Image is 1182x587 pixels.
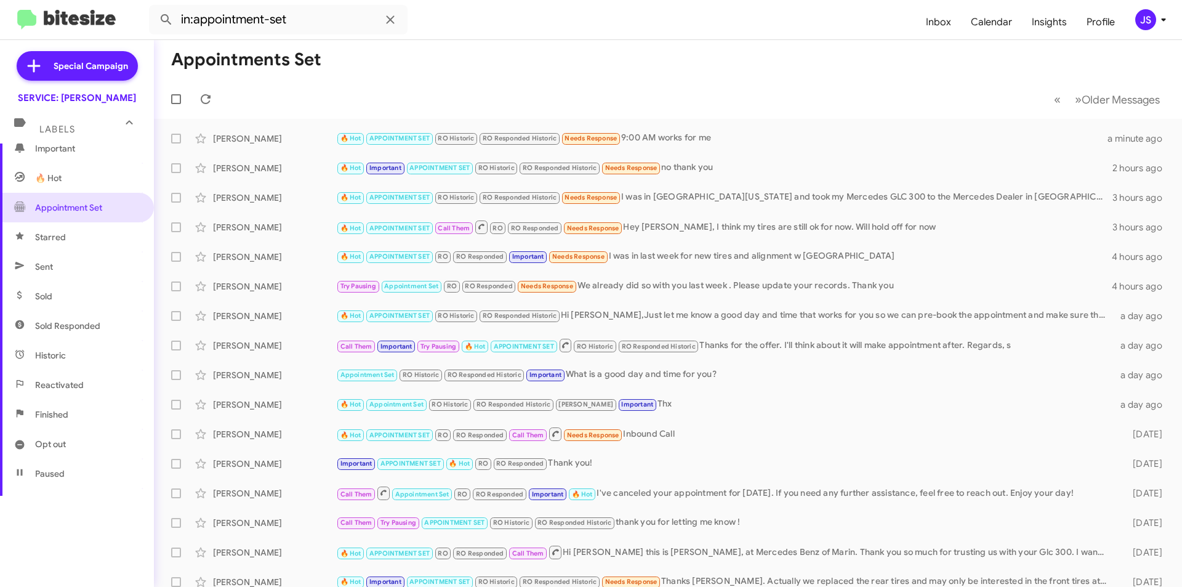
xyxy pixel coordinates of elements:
span: RO [438,549,448,557]
span: 🔥 Hot [340,193,361,201]
span: Try Pausing [380,519,416,527]
span: RO Responded Historic [476,400,550,408]
span: APPOINTMENT SET [369,312,430,320]
div: [PERSON_NAME] [213,162,336,174]
a: Special Campaign [17,51,138,81]
span: [PERSON_NAME] [558,400,613,408]
span: 🔥 Hot [340,224,361,232]
span: Sold [35,290,52,302]
div: Hey [PERSON_NAME], I think my tires are still ok for now. Will hold off for now [336,219,1112,235]
div: [DATE] [1113,458,1172,470]
span: Important [369,164,401,172]
div: [PERSON_NAME] [213,132,336,145]
div: Thank you! [336,456,1113,471]
div: [PERSON_NAME] [213,339,336,352]
span: Needs Response [605,164,657,172]
div: I was in last week for new tires and alignment w [GEOGRAPHIC_DATA] [336,249,1112,264]
div: a day ago [1113,310,1172,322]
div: [PERSON_NAME] [213,428,336,440]
span: 🔥 Hot [572,490,593,498]
div: no thank you [336,161,1112,175]
div: I've canceled your appointment for [DATE]. If you need any further assistance, feel free to reach... [336,485,1113,501]
span: Important [532,490,564,498]
span: RO Responded Historic [448,371,521,379]
span: RO Historic [438,193,474,201]
div: [PERSON_NAME] [213,192,336,204]
span: RO Historic [438,312,474,320]
span: Important [512,253,544,261]
span: RO [438,431,448,439]
span: Important [340,459,372,468]
span: 🔥 Hot [340,164,361,172]
a: Insights [1022,4,1077,40]
span: RO Responded Historic [523,578,597,586]
div: a day ago [1113,369,1172,381]
div: a minute ago [1108,132,1172,145]
span: Needs Response [552,253,605,261]
span: RO Responded Historic [523,164,597,172]
span: APPOINTMENT SET [409,164,470,172]
span: APPOINTMENT SET [380,459,441,468]
span: Labels [39,124,75,135]
span: APPOINTMENT SET [369,431,430,439]
span: Sold Responded [35,320,100,332]
span: Call Them [512,431,544,439]
a: Calendar [961,4,1022,40]
span: Important [369,578,401,586]
span: APPOINTMENT SET [424,519,484,527]
span: Reactivated [35,379,84,391]
span: 🔥 Hot [340,400,361,408]
span: RO Responded Historic [622,342,696,350]
div: [PERSON_NAME] [213,221,336,233]
span: 🔥 Hot [340,134,361,142]
span: 🔥 Hot [340,549,361,557]
div: [DATE] [1113,428,1172,440]
span: RO Responded [496,459,544,468]
input: Search [149,5,408,34]
span: 🔥 Hot [340,253,361,261]
span: » [1075,92,1082,107]
span: RO [478,459,488,468]
span: Appointment Set [395,490,449,498]
span: Appointment Set [35,201,102,214]
div: [DATE] [1113,517,1172,529]
span: Older Messages [1082,93,1160,107]
h1: Appointments Set [171,50,321,70]
div: Thx [336,397,1113,411]
span: Finished [35,408,68,421]
div: We already did so with you last week . Please update your records. Thank you [336,279,1112,293]
span: APPOINTMENT SET [369,193,430,201]
div: I was in [GEOGRAPHIC_DATA][US_STATE] and took my Mercedes GLC 300 to the Mercedes Dealer in [GEOG... [336,190,1112,204]
span: 🔥 Hot [35,172,62,184]
span: RO Responded Historic [483,193,557,201]
button: Next [1067,87,1167,112]
div: What is a good day and time for you? [336,368,1113,382]
span: Appointment Set [384,282,438,290]
span: RO Historic [438,134,474,142]
div: [PERSON_NAME] [213,280,336,293]
div: 4 hours ago [1112,251,1172,263]
button: JS [1125,9,1168,30]
span: Call Them [340,342,372,350]
span: Special Campaign [54,60,128,72]
span: Try Pausing [420,342,456,350]
span: RO Historic [493,519,529,527]
button: Previous [1047,87,1068,112]
span: Appointment Set [340,371,395,379]
div: 3 hours ago [1112,192,1172,204]
span: RO Responded Historic [537,519,611,527]
span: APPOINTMENT SET [409,578,470,586]
div: Thanks for the offer. I'll think about it will make appointment after. Regards, s [336,338,1113,353]
div: [PERSON_NAME] [213,487,336,500]
span: 🔥 Hot [340,578,361,586]
span: RO [438,253,448,261]
div: [PERSON_NAME] [213,517,336,529]
div: thank you for letting me know ! [336,516,1113,530]
div: Hi [PERSON_NAME],Just let me know a good day and time that works for you so we can pre-book the a... [336,309,1113,323]
span: Needs Response [567,431,619,439]
span: Starred [35,231,66,243]
span: Call Them [438,224,470,232]
span: Call Them [512,549,544,557]
span: Important [380,342,412,350]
